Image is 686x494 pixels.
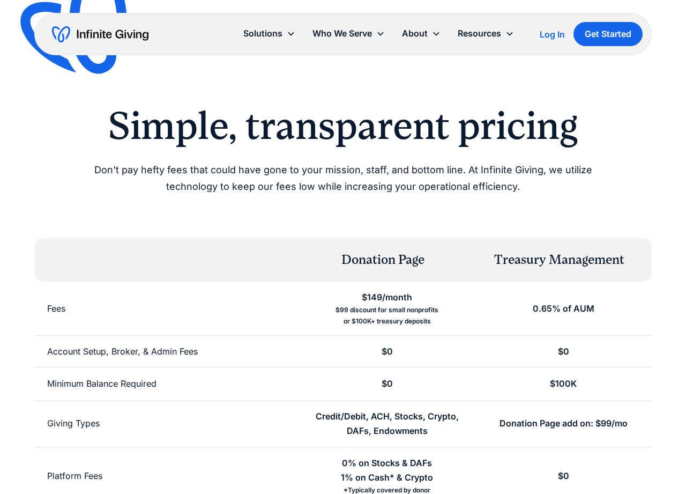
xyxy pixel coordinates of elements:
div: $100K [550,377,577,391]
div: $0 [382,344,393,359]
div: 0% on Stocks & DAFs 1% on Cash* & Crypto [341,456,433,485]
div: Resources [458,26,501,41]
div: Solutions [243,26,282,41]
div: Solutions [235,22,304,45]
div: Log In [540,30,565,39]
h2: Simple, transparent pricing [69,103,617,149]
div: $0 [558,344,569,359]
div: Donation Page [341,251,424,269]
div: About [393,22,449,45]
div: Fees [47,301,65,316]
a: Get Started [573,22,643,46]
div: $0 [558,469,569,483]
div: $99 discount for small nonprofits or $100K+ treasury deposits [335,305,438,327]
div: Giving Types [47,416,100,431]
div: Resources [449,22,523,45]
div: Who We Serve [312,26,372,41]
div: Platform Fees [47,469,102,483]
div: About [402,26,428,41]
a: Log In [540,28,565,41]
div: Treasury Management [494,251,624,269]
div: $0 [382,377,393,391]
div: $149/month [362,290,412,305]
div: Credit/Debit, ACH, Stocks, Crypto, DAFs, Endowments [312,409,463,438]
p: Don't pay hefty fees that could have gone to your mission, staff, and bottom line. At Infinite Gi... [69,162,617,195]
div: Minimum Balance Required [47,377,156,391]
div: Who We Serve [304,22,393,45]
div: Donation Page add on: $99/mo [499,416,628,431]
a: home [52,26,148,43]
div: Account Setup, Broker, & Admin Fees [47,344,198,359]
div: 0.65% of AUM [533,301,594,316]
